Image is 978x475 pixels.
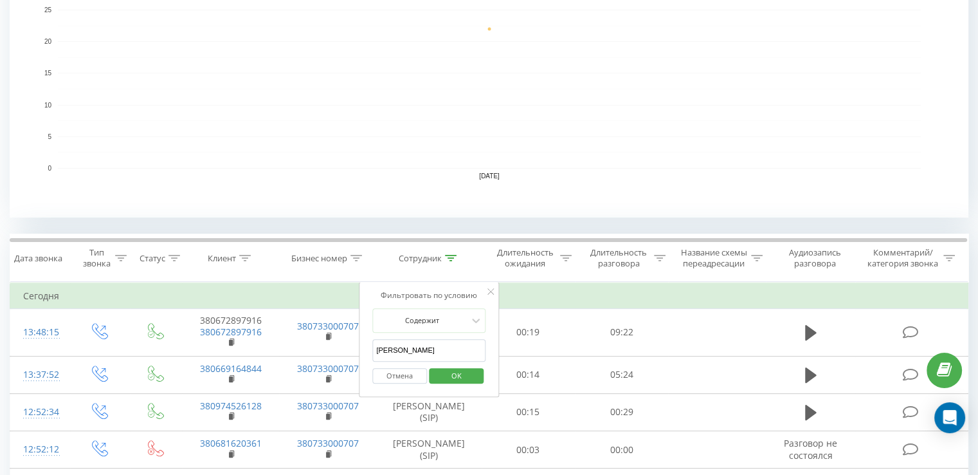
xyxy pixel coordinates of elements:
[208,253,236,264] div: Клиент
[575,431,668,469] td: 00:00
[934,402,965,433] div: Open Intercom Messenger
[482,431,575,469] td: 00:03
[44,70,52,77] text: 15
[399,253,442,264] div: Сотрудник
[44,102,52,109] text: 10
[777,247,853,269] div: Аудиозапись разговора
[48,133,51,140] text: 5
[575,309,668,357] td: 09:22
[439,366,475,386] span: OK
[575,393,668,431] td: 00:29
[865,247,940,269] div: Комментарий/категория звонка
[23,320,57,345] div: 13:48:15
[493,247,557,269] div: Длительность ожидания
[377,431,482,469] td: [PERSON_NAME] (SIP)
[372,368,427,384] button: Отмена
[200,362,262,375] a: 380669164844
[200,326,262,338] a: 380672897916
[48,165,51,172] text: 0
[586,247,651,269] div: Длительность разговора
[297,400,359,412] a: 380733000707
[44,38,52,45] text: 20
[297,437,359,449] a: 380733000707
[482,356,575,393] td: 00:14
[297,362,359,375] a: 380733000707
[680,247,748,269] div: Название схемы переадресации
[44,6,52,14] text: 25
[23,437,57,462] div: 12:52:12
[23,400,57,425] div: 12:52:34
[81,247,111,269] div: Тип звонка
[291,253,347,264] div: Бизнес номер
[429,368,484,384] button: OK
[482,309,575,357] td: 00:19
[784,437,837,461] span: Разговор не состоялся
[372,289,485,302] div: Фильтровать по условию
[23,362,57,387] div: 13:37:52
[297,320,359,332] a: 380733000707
[575,356,668,393] td: 05:24
[182,309,279,357] td: 380672897916
[479,172,500,180] text: [DATE]
[377,393,482,431] td: [PERSON_NAME] (SIP)
[482,393,575,431] td: 00:15
[140,253,165,264] div: Статус
[372,339,485,362] input: Введите значение
[200,437,262,449] a: 380681620361
[14,253,62,264] div: Дата звонка
[10,283,968,309] td: Сегодня
[200,400,262,412] a: 380974526128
